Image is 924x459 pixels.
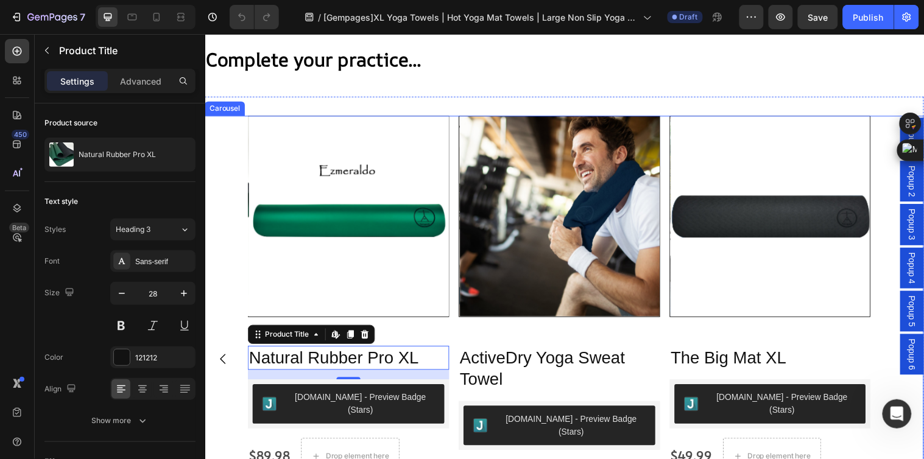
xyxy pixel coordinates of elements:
[79,150,156,159] p: Natural Rubber Pro XL
[473,416,517,442] div: $49.99
[323,11,638,24] span: [Gempages]XL Yoga Towels | Hot Yoga Mat Towels | Large Non Slip Yoga Towels
[44,352,63,363] div: Color
[5,5,91,29] button: 7
[512,363,663,389] div: [DOMAIN_NAME] - Preview Badge (Stars)
[9,223,29,233] div: Beta
[474,84,677,287] img: x large yoga mat
[83,363,234,389] div: [DOMAIN_NAME] - Preview Badge (Stars)
[120,75,161,88] p: Advanced
[318,11,321,24] span: /
[44,381,79,398] div: Align
[60,75,94,88] p: Settings
[92,415,149,427] div: Show more
[273,391,287,405] img: Judgeme.png
[713,90,725,122] span: Popup 1
[135,352,192,363] div: 121212
[713,222,725,254] span: Popup 4
[1,9,730,43] p: Complete your practice...
[116,224,150,235] span: Heading 3
[552,424,616,434] div: Drop element here
[713,310,725,342] span: Popup 6
[123,424,188,434] div: Drop element here
[297,385,448,411] div: [DOMAIN_NAME] - Preview Badge (Stars)
[883,399,912,429] iframe: Intercom live chat
[798,5,838,29] button: Save
[713,266,725,298] span: Popup 5
[59,300,108,311] div: Product Title
[44,317,249,342] h2: Natural Rubber Pro XL
[58,369,73,384] img: Judgeme.png
[12,130,29,139] div: 450
[230,5,279,29] div: Undo/Redo
[695,314,729,348] button: Carousel Next Arrow
[487,369,502,384] img: Judgeme.png
[680,12,698,23] span: Draft
[474,84,677,287] a: The Big Mat XL
[473,317,677,342] h2: The Big Mat XL
[49,356,244,396] button: Judge.me - Preview Badge (Stars)
[45,84,249,287] img: Extra large yoga mat with non-slip surface
[2,314,36,348] button: Carousel Back Arrow
[44,196,78,207] div: Text style
[44,256,60,267] div: Font
[258,317,463,364] h2: ActiveDry Yoga Sweat Towel
[263,378,458,418] button: Judge.me - Preview Badge (Stars)
[44,224,66,235] div: Styles
[713,134,725,166] span: Popup 2
[49,142,74,167] img: product feature img
[44,416,88,442] div: $89.98
[713,178,725,209] span: Popup 3
[853,11,884,24] div: Publish
[59,43,191,58] p: Product Title
[2,71,38,82] div: Carousel
[843,5,894,29] button: Publish
[80,10,85,24] p: 7
[44,285,77,301] div: Size
[45,84,249,287] a: Natural Rubber Pro XL
[478,356,672,396] button: Judge.me - Preview Badge (Stars)
[205,34,924,459] iframe: To enrich screen reader interactions, please activate Accessibility in Grammarly extension settings
[135,256,192,267] div: Sans-serif
[808,12,828,23] span: Save
[259,84,463,287] a: ActiveDry Yoga Sweat Towel
[110,219,196,240] button: Heading 3
[44,410,196,432] button: Show more
[44,117,97,128] div: Product source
